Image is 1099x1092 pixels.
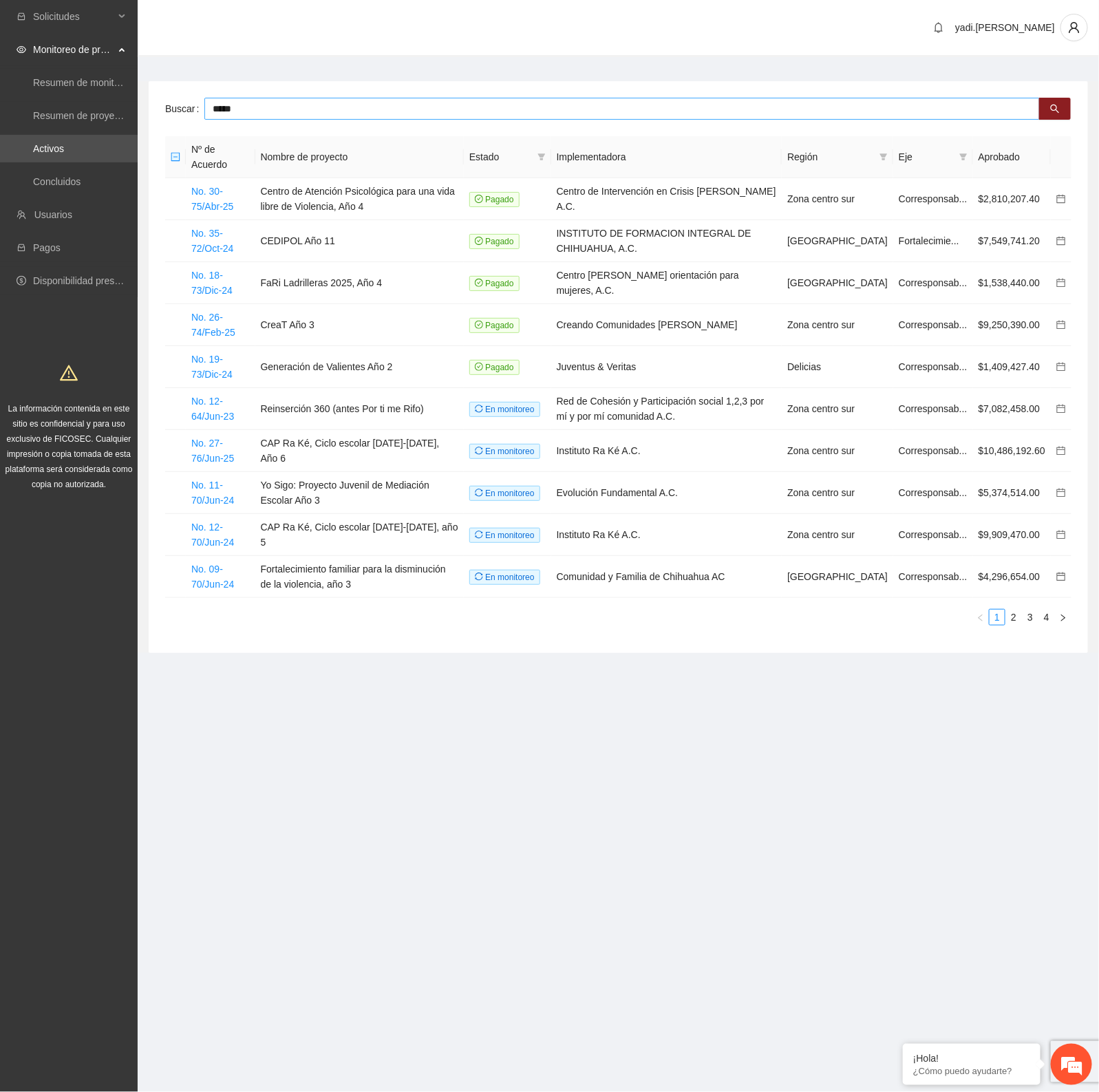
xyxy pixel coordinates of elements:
span: check-circle [475,321,483,329]
span: En monitoreo [469,402,540,417]
a: calendar [1056,403,1066,414]
td: Centro de Intervención en Crisis [PERSON_NAME] A.C. [551,178,782,220]
span: filter [535,147,548,167]
span: Pagado [469,276,520,291]
span: Estamos en línea. [80,184,190,323]
a: 1 [990,610,1005,625]
span: filter [957,147,970,167]
span: Fortalecimie... [899,235,959,246]
span: inbox [17,12,26,21]
span: calendar [1056,446,1066,456]
td: Red de Cohesión y Participación social 1,2,3 por mí y por mí comunidad A.C. [551,388,782,430]
a: calendar [1056,487,1066,498]
a: No. 35-72/Oct-24 [191,228,233,254]
td: Zona centro sur [782,472,893,514]
a: Resumen de monitoreo [33,77,134,88]
span: check-circle [475,195,483,203]
span: sync [475,531,483,539]
td: Comunidad y Familia de Chihuahua AC [551,556,782,598]
span: Pagado [469,192,520,207]
span: search [1050,104,1060,115]
td: Instituto Ra Ké A.C. [551,430,782,472]
span: Corresponsab... [899,403,968,414]
a: calendar [1056,193,1066,204]
td: Zona centro sur [782,514,893,556]
a: No. 12-64/Jun-23 [191,396,234,422]
td: CreaT Año 3 [255,304,464,346]
td: $7,082,458.00 [973,388,1051,430]
span: check-circle [475,237,483,245]
span: left [977,614,985,622]
td: Reinserción 360 (antes Por ti me Rifo) [255,388,464,430]
td: $1,409,427.40 [973,346,1051,388]
li: 4 [1038,609,1055,625]
button: left [972,609,989,625]
td: Zona centro sur [782,388,893,430]
li: Previous Page [972,609,989,625]
td: $9,909,470.00 [973,514,1051,556]
div: ¡Hola! [913,1053,1030,1064]
button: bell [928,17,950,39]
span: Eje [899,149,954,164]
span: Corresponsab... [899,319,968,330]
span: bell [928,22,949,33]
span: calendar [1056,530,1066,539]
a: calendar [1056,277,1066,288]
a: No. 09-70/Jun-24 [191,564,234,590]
span: calendar [1056,320,1066,330]
span: Corresponsab... [899,361,968,372]
button: right [1055,609,1071,625]
a: calendar [1056,529,1066,540]
td: Instituto Ra Ké A.C. [551,514,782,556]
td: CAP Ra Ké, Ciclo escolar [DATE]-[DATE], Año 6 [255,430,464,472]
span: right [1059,614,1067,622]
span: filter [537,153,546,161]
span: En monitoreo [469,528,540,543]
span: filter [877,147,890,167]
td: [GEOGRAPHIC_DATA] [782,556,893,598]
td: CEDIPOL Año 11 [255,220,464,262]
span: Corresponsab... [899,487,968,498]
th: Nombre de proyecto [255,136,464,178]
span: Pagado [469,234,520,249]
li: Next Page [1055,609,1071,625]
a: No. 18-73/Dic-24 [191,270,233,296]
td: [GEOGRAPHIC_DATA] [782,262,893,304]
span: Corresponsab... [899,193,968,204]
button: search [1039,98,1071,120]
a: No. 11-70/Jun-24 [191,480,234,506]
span: yadi.[PERSON_NAME] [955,22,1055,33]
a: No. 12-70/Jun-24 [191,522,234,548]
th: Implementadora [551,136,782,178]
a: No. 26-74/Feb-25 [191,312,235,338]
td: Delicias [782,346,893,388]
span: Corresponsab... [899,445,968,456]
a: Disponibilidad presupuestal [33,275,151,286]
a: 4 [1039,610,1054,625]
td: FaRi Ladrilleras 2025, Año 4 [255,262,464,304]
td: $7,549,741.20 [973,220,1051,262]
td: $4,296,654.00 [973,556,1051,598]
button: user [1060,14,1088,41]
td: INSTITUTO DE FORMACION INTEGRAL DE CHIHUAHUA, A.C. [551,220,782,262]
li: 2 [1005,609,1022,625]
a: 2 [1006,610,1021,625]
span: check-circle [475,363,483,371]
th: Aprobado [973,136,1051,178]
textarea: Escriba su mensaje y pulse “Intro” [7,376,262,424]
span: En monitoreo [469,486,540,501]
span: calendar [1056,278,1066,288]
td: Centro [PERSON_NAME] orientación para mujeres, A.C. [551,262,782,304]
a: calendar [1056,361,1066,372]
span: sync [475,572,483,581]
span: user [1061,21,1087,34]
span: En monitoreo [469,570,540,585]
td: Generación de Valientes Año 2 [255,346,464,388]
a: No. 30-75/Abr-25 [191,186,233,212]
span: Estado [469,149,532,164]
td: Centro de Atención Psicológica para una vida libre de Violencia, Año 4 [255,178,464,220]
td: Zona centro sur [782,178,893,220]
span: eye [17,45,26,54]
a: calendar [1056,319,1066,330]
